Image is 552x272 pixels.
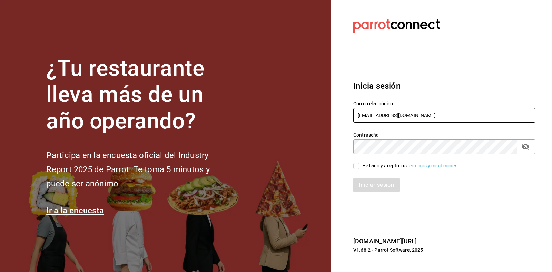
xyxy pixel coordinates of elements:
button: passwordField [520,141,531,153]
a: Términos y condiciones. [407,163,459,168]
div: He leído y acepto los [362,162,459,169]
a: Ir a la encuesta [46,206,104,215]
label: Contraseña [353,132,535,137]
a: [DOMAIN_NAME][URL] [353,237,417,245]
p: V1.68.2 - Parrot Software, 2025. [353,246,535,253]
h2: Participa en la encuesta oficial del Industry Report 2025 de Parrot. Te toma 5 minutos y puede se... [46,148,233,191]
input: Ingresa tu correo electrónico [353,108,535,123]
label: Correo electrónico [353,101,535,106]
h1: ¿Tu restaurante lleva más de un año operando? [46,55,233,135]
h3: Inicia sesión [353,80,535,92]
